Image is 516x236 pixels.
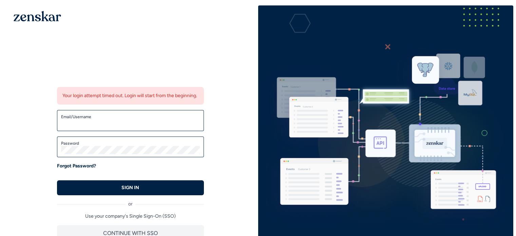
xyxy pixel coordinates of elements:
[14,11,61,21] img: 1OGAJ2xQqyY4LXKgY66KYq0eOWRCkrZdAb3gUhuVAqdWPZE9SRJmCz+oDMSn4zDLXe31Ii730ItAGKgCKgCCgCikA4Av8PJUP...
[61,141,200,146] label: Password
[61,114,200,120] label: Email/Username
[57,87,204,105] div: Your login attempt timed out. Login will start from the beginning.
[57,195,204,207] div: or
[57,180,204,195] button: SIGN IN
[57,213,204,220] p: Use your company's Single Sign-On (SSO)
[57,163,96,169] a: Forgot Password?
[121,184,139,191] p: SIGN IN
